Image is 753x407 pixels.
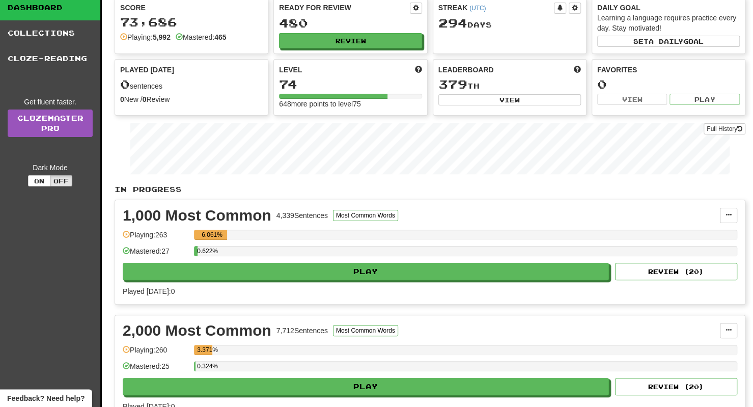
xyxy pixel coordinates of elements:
[597,36,740,47] button: Seta dailygoal
[597,78,740,91] div: 0
[120,32,171,42] div: Playing:
[279,78,422,91] div: 74
[28,175,50,186] button: On
[115,184,745,195] p: In Progress
[279,65,302,75] span: Level
[8,162,93,173] div: Dark Mode
[123,230,189,247] div: Playing: 263
[123,361,189,378] div: Mastered: 25
[597,94,667,105] button: View
[279,99,422,109] div: 648 more points to level 75
[438,94,581,105] button: View
[120,94,263,104] div: New / Review
[197,345,212,355] div: 3.371%
[279,33,422,48] button: Review
[143,95,147,103] strong: 0
[438,3,554,13] div: Streak
[120,95,124,103] strong: 0
[123,378,609,395] button: Play
[197,230,227,240] div: 6.061%
[120,77,130,91] span: 0
[670,94,740,105] button: Play
[649,38,683,45] span: a daily
[7,393,85,403] span: Open feedback widget
[279,17,422,30] div: 480
[333,210,398,221] button: Most Common Words
[276,210,328,221] div: 4,339 Sentences
[123,208,271,223] div: 1,000 Most Common
[333,325,398,336] button: Most Common Words
[153,33,171,41] strong: 5,992
[597,3,740,13] div: Daily Goal
[123,246,189,263] div: Mastered: 27
[597,13,740,33] div: Learning a language requires practice every day. Stay motivated!
[120,3,263,13] div: Score
[123,263,609,280] button: Play
[123,345,189,362] div: Playing: 260
[276,325,328,336] div: 7,712 Sentences
[438,17,581,30] div: Day s
[438,16,467,30] span: 294
[438,77,467,91] span: 379
[704,123,745,134] button: Full History
[50,175,72,186] button: Off
[214,33,226,41] strong: 465
[8,97,93,107] div: Get fluent faster.
[176,32,227,42] div: Mastered:
[615,378,737,395] button: Review (20)
[120,16,263,29] div: 73,686
[615,263,737,280] button: Review (20)
[469,5,486,12] a: (UTC)
[120,65,174,75] span: Played [DATE]
[123,287,175,295] span: Played [DATE]: 0
[120,78,263,91] div: sentences
[574,65,581,75] span: This week in points, UTC
[123,323,271,338] div: 2,000 Most Common
[597,65,740,75] div: Favorites
[438,65,494,75] span: Leaderboard
[8,110,93,137] a: ClozemasterPro
[415,65,422,75] span: Score more points to level up
[279,3,409,13] div: Ready for Review
[438,78,581,91] div: th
